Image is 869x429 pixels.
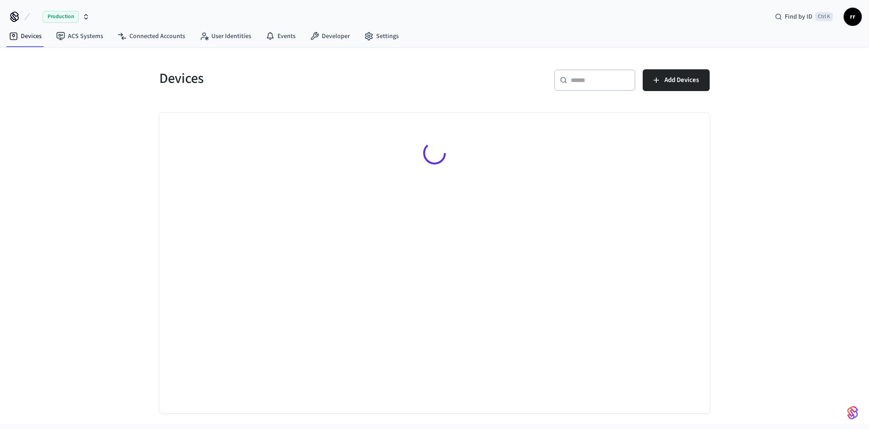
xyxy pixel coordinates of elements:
[643,69,710,91] button: Add Devices
[192,28,258,44] a: User Identities
[159,69,429,88] h5: Devices
[847,405,858,420] img: SeamLogoGradient.69752ec5.svg
[844,8,862,26] button: rr
[845,9,861,25] span: rr
[768,9,840,25] div: Find by IDCtrl K
[49,28,110,44] a: ACS Systems
[43,11,79,23] span: Production
[785,12,812,21] span: Find by ID
[303,28,357,44] a: Developer
[664,74,699,86] span: Add Devices
[815,12,833,21] span: Ctrl K
[258,28,303,44] a: Events
[2,28,49,44] a: Devices
[357,28,406,44] a: Settings
[110,28,192,44] a: Connected Accounts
